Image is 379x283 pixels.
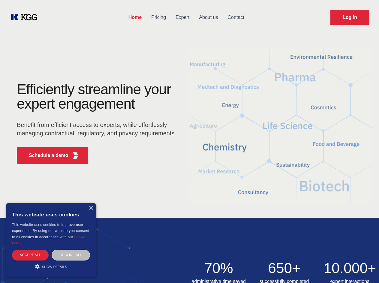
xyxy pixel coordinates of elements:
div: Close [89,206,93,210]
iframe: Chat Widget [349,254,379,283]
p: Benefit from efficient access to experts, while effortlessly managing contractual, regulatory, an... [17,121,180,137]
button: Schedule a demoKGG Fifth Element RED [17,147,88,164]
div: Decline all [52,250,90,260]
p: Schedule a demo [29,152,68,159]
a: Request Demo [330,10,369,25]
span: This website uses cookies to improve user experience. By using our website you consent to all coo... [12,223,89,239]
div: Show details [12,263,90,269]
div: This website uses cookies [12,207,90,222]
h2: 70% [190,261,248,275]
a: KOL Knowledge Platform: Talk to Key External Experts (KEE) [10,13,42,22]
a: Expert [171,10,194,25]
h1: Efficiently streamline your expert engagement [17,82,180,111]
a: Home [124,10,146,25]
a: Contact [223,10,249,25]
span: Show details [42,265,67,269]
img: KGG Fifth Element RED [72,152,79,159]
div: Accept all [12,250,49,260]
a: Cookie Policy [12,235,85,245]
a: Pricing [146,10,171,25]
img: KGG Fifth Element RED [190,39,372,212]
a: About us [194,10,223,25]
h2: 650+ [255,261,314,275]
